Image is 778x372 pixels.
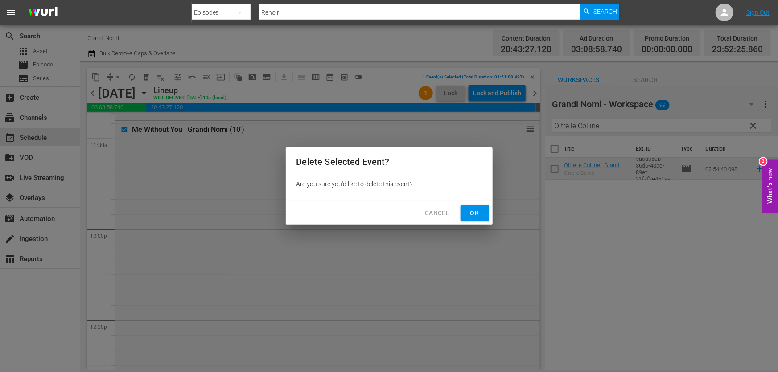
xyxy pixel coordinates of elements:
[21,2,64,23] img: ans4CAIJ8jUAAAAAAAAAAAAAAAAAAAAAAAAgQb4GAAAAAAAAAAAAAAAAAAAAAAAAJMjXAAAAAAAAAAAAAAAAAAAAAAAAgAT5G...
[461,205,489,221] button: Ok
[425,208,449,219] span: Cancel
[286,176,493,192] div: Are you sure you'd like to delete this event?
[5,7,16,18] span: menu
[746,9,770,16] a: Sign Out
[468,208,482,219] span: Ok
[760,158,767,165] div: 2
[418,205,457,221] button: Cancel
[296,155,482,169] h2: Delete Selected Event?
[593,4,617,20] span: Search
[762,159,778,213] button: Open Feedback Widget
